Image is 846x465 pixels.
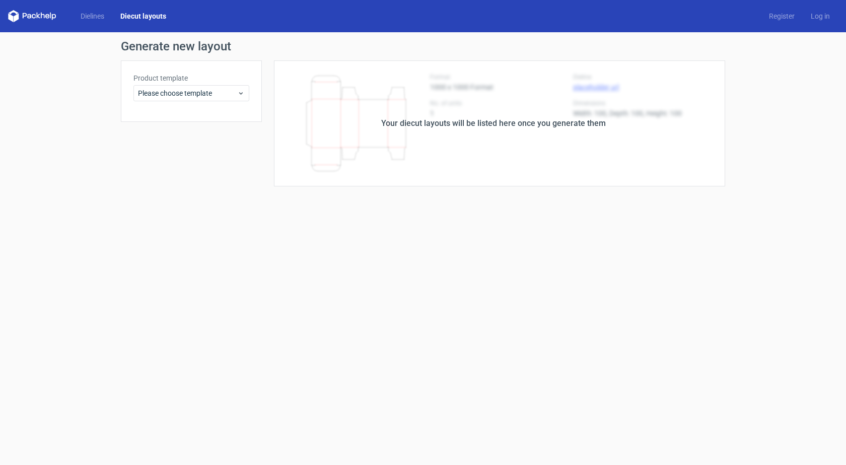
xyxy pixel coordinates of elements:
[381,117,606,129] div: Your diecut layouts will be listed here once you generate them
[112,11,174,21] a: Diecut layouts
[761,11,803,21] a: Register
[138,88,237,98] span: Please choose template
[803,11,838,21] a: Log in
[121,40,725,52] h1: Generate new layout
[73,11,112,21] a: Dielines
[133,73,249,83] label: Product template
